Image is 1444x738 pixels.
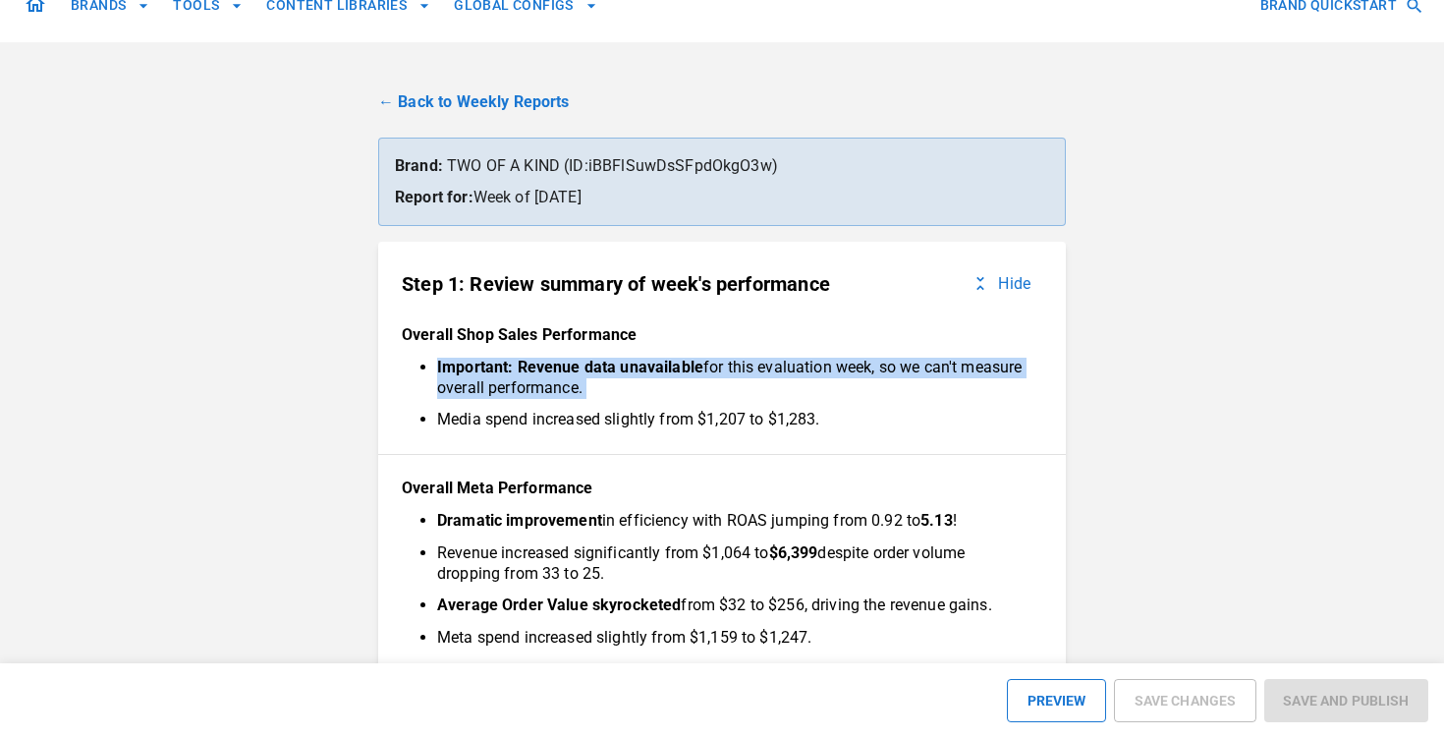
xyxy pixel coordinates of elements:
[998,274,1030,293] p: Hide
[395,154,1049,178] p: TWO OF A KIND (ID: iBBFlSuwDsSFpdOkgO3w )
[437,628,1027,649] li: Meta spend increased slightly from $1,159 to $1,247.
[402,479,1042,499] p: Overall Meta Performance
[437,358,1027,399] li: for this evaluation week, so we can't measure overall performance.
[395,188,473,206] strong: Report for:
[1007,679,1106,722] button: PREVIEW
[402,325,1042,346] p: Overall Shop Sales Performance
[437,511,602,530] b: Dramatic improvement
[959,265,1042,302] button: Hide
[437,511,1027,532] li: in efficiency with ROAS jumping from 0.92 to !
[437,543,1027,585] li: Revenue increased significantly from $1,064 to despite order volume dropping from 33 to 25.
[395,156,443,175] strong: Brand:
[437,410,1027,430] li: Media spend increased slightly from $1,207 to $1,283.
[437,596,681,614] b: Average Order Value skyrocketed
[437,596,1027,616] li: from $32 to $256, driving the revenue gains.
[437,358,703,376] b: Important: Revenue data unavailable
[769,543,818,562] b: $6,399
[378,90,1066,114] a: ← Back to Weekly Reports
[920,511,953,530] b: 5.13
[395,186,1049,209] p: Week of [DATE]
[402,272,830,296] p: Step 1: Review summary of week's performance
